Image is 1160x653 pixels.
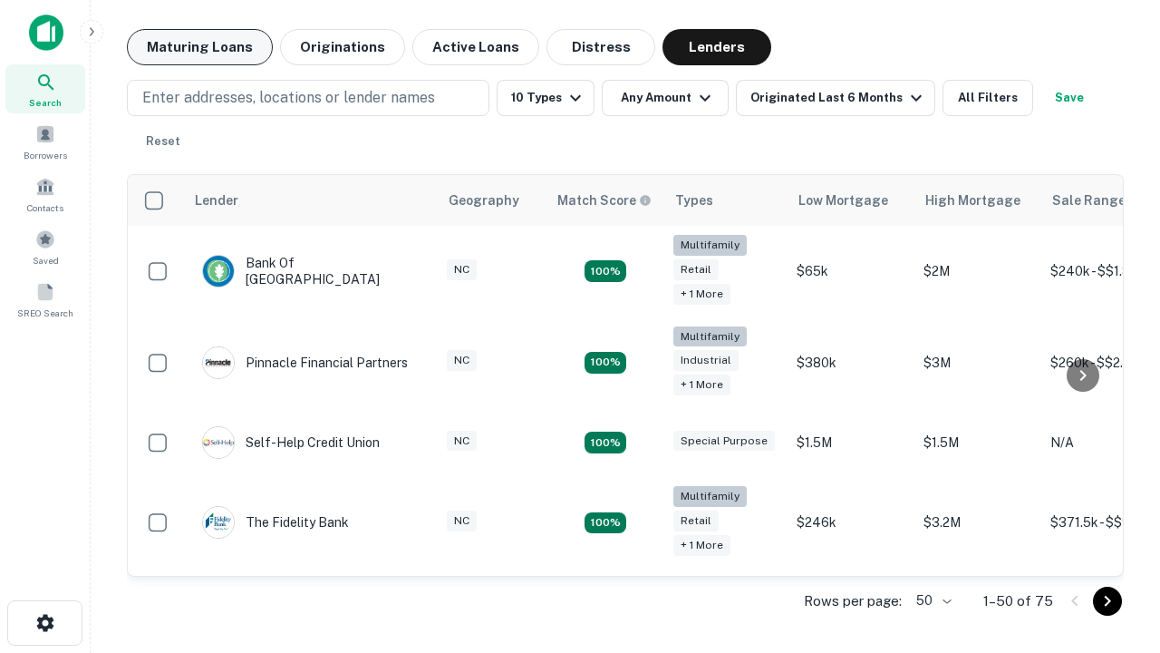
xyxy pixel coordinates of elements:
[203,347,234,378] img: picture
[673,284,730,305] div: + 1 more
[447,431,477,452] div: NC
[5,64,85,113] a: Search
[497,80,594,116] button: 10 Types
[195,190,238,211] div: Lender
[1069,508,1160,595] iframe: Chat Widget
[29,15,63,51] img: capitalize-icon.png
[546,29,655,65] button: Distress
[804,590,902,612] p: Rows per page:
[788,317,914,409] td: $380k
[602,80,729,116] button: Any Amount
[1093,587,1122,616] button: Go to next page
[585,260,626,282] div: Matching Properties: 17, hasApolloMatch: undefined
[24,148,67,162] span: Borrowers
[925,190,1020,211] div: High Mortgage
[673,431,775,452] div: Special Purpose
[673,535,730,556] div: + 1 more
[449,190,519,211] div: Geography
[202,426,380,459] div: Self-help Credit Union
[914,226,1041,317] td: $2M
[673,235,747,256] div: Multifamily
[673,326,747,347] div: Multifamily
[788,226,914,317] td: $65k
[184,175,438,226] th: Lender
[1040,80,1098,116] button: Save your search to get updates of matches that match your search criteria.
[673,511,719,531] div: Retail
[788,408,914,477] td: $1.5M
[203,507,234,538] img: picture
[447,511,477,531] div: NC
[673,486,747,507] div: Multifamily
[5,117,85,166] a: Borrowers
[750,87,927,109] div: Originated Last 6 Months
[585,512,626,534] div: Matching Properties: 10, hasApolloMatch: undefined
[675,190,713,211] div: Types
[202,346,408,379] div: Pinnacle Financial Partners
[557,190,652,210] div: Capitalize uses an advanced AI algorithm to match your search with the best lender. The match sco...
[27,200,63,215] span: Contacts
[412,29,539,65] button: Active Loans
[280,29,405,65] button: Originations
[29,95,62,110] span: Search
[127,80,489,116] button: Enter addresses, locations or lender names
[557,190,648,210] h6: Match Score
[909,588,954,614] div: 50
[17,306,73,320] span: SREO Search
[662,29,771,65] button: Lenders
[942,80,1033,116] button: All Filters
[438,175,546,226] th: Geography
[202,506,349,539] div: The Fidelity Bank
[5,170,85,219] a: Contacts
[5,222,85,271] a: Saved
[673,259,719,280] div: Retail
[983,590,1053,612] p: 1–50 of 75
[585,432,626,453] div: Matching Properties: 11, hasApolloMatch: undefined
[664,175,788,226] th: Types
[788,175,914,226] th: Low Mortgage
[914,317,1041,409] td: $3M
[5,275,85,324] a: SREO Search
[1052,190,1126,211] div: Sale Range
[673,375,730,395] div: + 1 more
[202,255,420,288] div: Bank Of [GEOGRAPHIC_DATA]
[33,253,59,268] span: Saved
[788,477,914,569] td: $246k
[914,477,1041,569] td: $3.2M
[673,350,739,371] div: Industrial
[546,175,664,226] th: Capitalize uses an advanced AI algorithm to match your search with the best lender. The match sco...
[203,427,234,458] img: picture
[142,87,435,109] p: Enter addresses, locations or lender names
[585,352,626,374] div: Matching Properties: 14, hasApolloMatch: undefined
[914,175,1041,226] th: High Mortgage
[914,408,1041,477] td: $1.5M
[127,29,273,65] button: Maturing Loans
[736,80,935,116] button: Originated Last 6 Months
[134,123,192,160] button: Reset
[447,350,477,371] div: NC
[447,259,477,280] div: NC
[798,190,888,211] div: Low Mortgage
[203,256,234,287] img: picture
